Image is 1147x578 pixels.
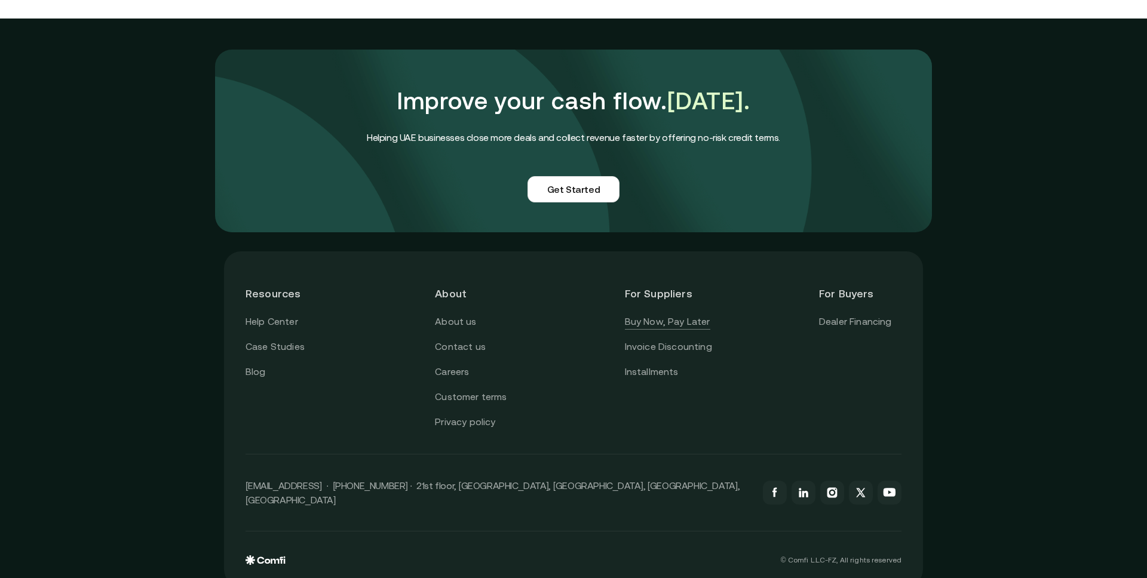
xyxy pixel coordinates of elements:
a: Invoice Discounting [625,339,712,355]
a: Help Center [246,314,298,330]
h1: Improve your cash flow. [367,79,780,122]
p: © Comfi L.L.C-FZ, All rights reserved [781,556,901,564]
a: About us [435,314,476,330]
a: Customer terms [435,389,507,405]
img: comfi [215,50,932,232]
header: About [435,273,517,314]
img: comfi logo [246,555,286,565]
h4: Helping UAE businesses close more deals and collect revenue faster by offering no-risk credit terms. [367,130,780,145]
header: Resources [246,273,328,314]
p: [EMAIL_ADDRESS] · [PHONE_NUMBER] · 21st floor, [GEOGRAPHIC_DATA], [GEOGRAPHIC_DATA], [GEOGRAPHIC_... [246,478,751,507]
a: Contact us [435,339,486,355]
a: Case Studies [246,339,305,355]
a: Get Started [528,176,620,202]
a: Privacy policy [435,414,495,430]
a: Blog [246,364,266,380]
a: Buy Now, Pay Later [625,314,710,330]
header: For Buyers [819,273,901,314]
a: Careers [435,364,469,380]
a: Dealer Financing [819,314,892,330]
span: [DATE]. [667,87,750,114]
a: Installments [625,364,679,380]
header: For Suppliers [625,273,712,314]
